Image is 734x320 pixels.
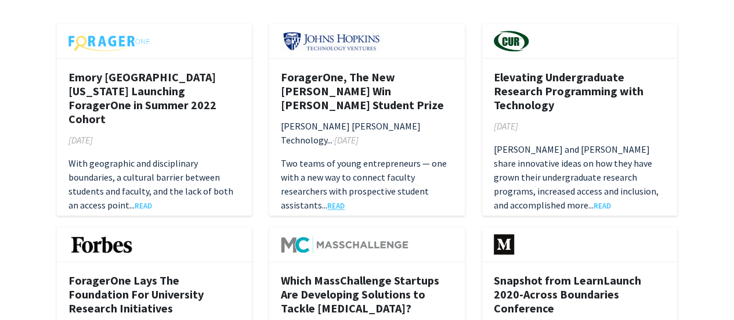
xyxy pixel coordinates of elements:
[332,134,334,146] span: ·
[281,119,453,147] p: [PERSON_NAME] [PERSON_NAME] Technology...
[281,70,453,112] h5: ForagerOne, The New [PERSON_NAME] Win [PERSON_NAME] Student Prize
[281,236,408,253] img: MassChallenge.png
[494,142,666,212] p: [PERSON_NAME] and [PERSON_NAME] share innovative ideas on how they have grown their undergraduate...
[135,201,152,210] a: Opens in a new tab
[327,201,345,210] a: Opens in a new tab
[68,134,93,146] span: [DATE]
[68,236,135,253] img: forbes.png
[494,234,514,254] img: medium.png
[68,31,150,51] img: foragerone-logo.png
[594,201,611,210] a: Opens in a new tab
[68,70,241,126] h5: Emory [GEOGRAPHIC_DATA][US_STATE] Launching ForagerOne in Summer 2022 Cohort
[68,274,241,315] h5: ForagerOne Lays The Foundation For University Research Initiatives
[334,134,359,146] span: [DATE]
[281,31,382,51] img: JHTV.png
[494,70,666,112] h5: Elevating Undergraduate Research Programming with Technology
[494,274,666,315] h5: Snapshot from LearnLaunch 2020-Across Boundaries Conference
[281,274,453,315] h5: Which MassChallenge Startups Are Developing Solutions to Tackle [MEDICAL_DATA]?
[494,120,518,132] span: [DATE]
[68,156,241,212] p: With geographic and disciplinary boundaries, a cultural barrier between students and faculty, and...
[281,156,453,212] p: Two teams of young entrepreneurs — one with a new way to connect faculty researchers with prospec...
[9,268,49,311] iframe: Chat
[494,31,529,51] img: cur.png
